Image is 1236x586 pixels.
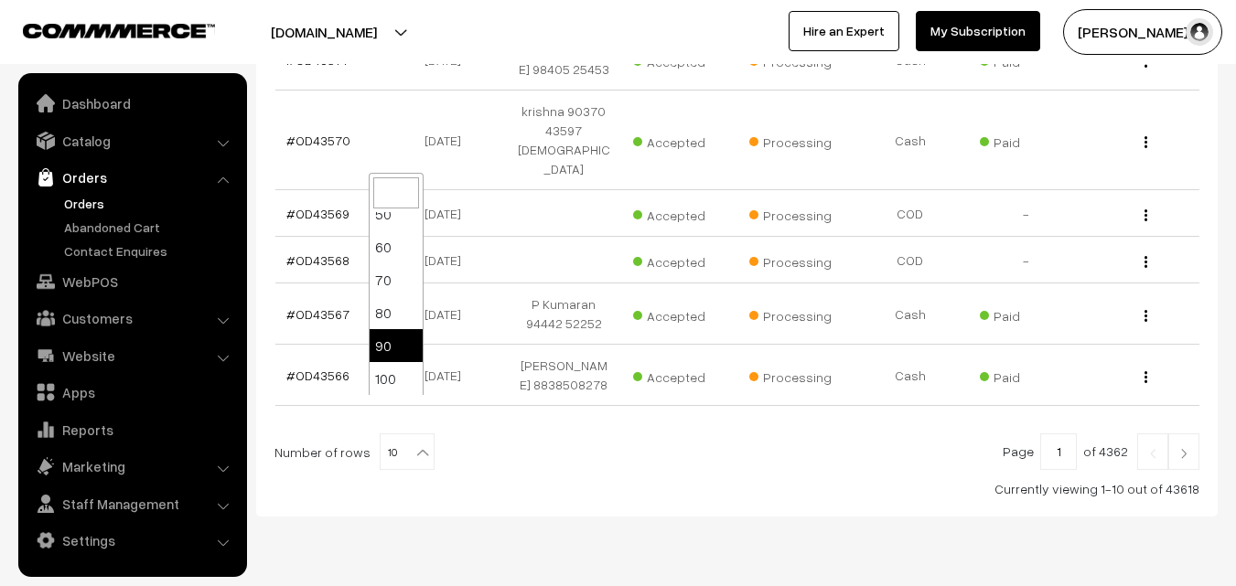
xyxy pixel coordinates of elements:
td: [DATE] [391,345,506,406]
span: Accepted [633,248,725,272]
a: Website [23,339,241,372]
a: Reports [23,413,241,446]
span: of 4362 [1083,443,1128,459]
a: Staff Management [23,487,241,520]
span: Processing [749,248,841,272]
span: Processing [749,201,841,225]
a: Abandoned Cart [59,218,241,237]
a: Orders [23,161,241,194]
li: 60 [370,230,423,263]
a: WebPOS [23,265,241,298]
a: #OD43569 [286,206,349,221]
td: Cash [853,283,968,345]
li: 100 [370,362,423,395]
img: Right [1176,448,1192,459]
td: [DATE] [391,283,506,345]
td: COD [853,237,968,283]
a: #OD43568 [286,252,349,268]
img: Menu [1145,136,1147,148]
li: 80 [370,296,423,329]
span: Processing [749,363,841,387]
span: Accepted [633,201,725,225]
td: [DATE] [391,190,506,237]
a: #OD43566 [286,368,349,383]
a: #OD43571 [286,52,347,68]
span: Paid [980,363,1071,387]
a: Dashboard [23,87,241,120]
td: - [968,237,1083,283]
a: Marketing [23,450,241,483]
span: 10 [381,434,434,471]
img: Menu [1145,256,1147,268]
span: Accepted [633,302,725,325]
td: Cash [853,345,968,406]
td: P Kumaran 94442 52252 [506,283,621,345]
td: Cash [853,91,968,190]
img: Menu [1145,310,1147,322]
span: Accepted [633,128,725,152]
a: #OD43567 [286,306,349,322]
a: Catalog [23,124,241,157]
a: Settings [23,524,241,557]
a: Contact Enquires [59,241,241,261]
img: Menu [1145,371,1147,383]
span: 10 [380,433,435,470]
img: user [1186,18,1213,46]
td: COD [853,190,968,237]
span: Page [1003,443,1034,459]
span: Number of rows [274,442,371,462]
span: Processing [749,302,841,325]
button: [PERSON_NAME] s… [1063,9,1222,55]
a: Apps [23,376,241,409]
a: Customers [23,302,241,335]
a: COMMMERCE [23,18,183,40]
a: Hire an Expert [789,11,899,51]
li: 70 [370,263,423,296]
td: [PERSON_NAME] 8838508278 [506,345,621,406]
a: #OD43570 [286,133,350,148]
td: [DATE] [391,237,506,283]
img: Menu [1145,209,1147,221]
img: Left [1145,448,1161,459]
div: Currently viewing 1-10 out of 43618 [274,479,1199,498]
li: 50 [370,197,423,230]
span: Processing [749,128,841,152]
span: Paid [980,128,1071,152]
a: My Subscription [916,11,1040,51]
a: Orders [59,194,241,213]
img: COMMMERCE [23,24,215,37]
li: 90 [370,329,423,362]
td: - [968,190,1083,237]
td: krishna 90370 43597 [DEMOGRAPHIC_DATA] [506,91,621,190]
span: Accepted [633,363,725,387]
span: Paid [980,302,1071,325]
button: [DOMAIN_NAME] [207,9,441,55]
td: [DATE] [391,91,506,190]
